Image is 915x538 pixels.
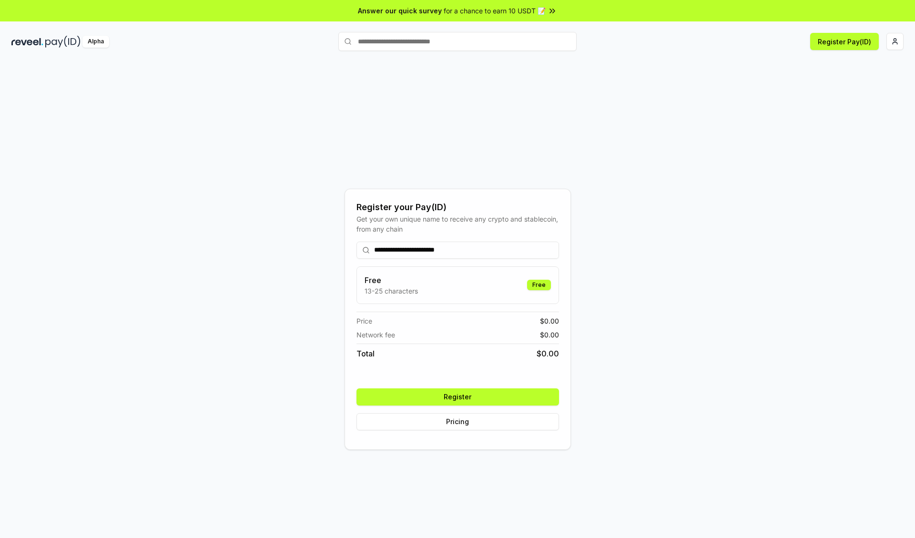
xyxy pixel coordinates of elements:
[11,36,43,48] img: reveel_dark
[537,348,559,359] span: $ 0.00
[82,36,109,48] div: Alpha
[356,214,559,234] div: Get your own unique name to receive any crypto and stablecoin, from any chain
[358,6,442,16] span: Answer our quick survey
[356,348,375,359] span: Total
[356,330,395,340] span: Network fee
[540,330,559,340] span: $ 0.00
[45,36,81,48] img: pay_id
[356,413,559,430] button: Pricing
[365,274,418,286] h3: Free
[356,316,372,326] span: Price
[527,280,551,290] div: Free
[810,33,879,50] button: Register Pay(ID)
[365,286,418,296] p: 13-25 characters
[444,6,546,16] span: for a chance to earn 10 USDT 📝
[540,316,559,326] span: $ 0.00
[356,388,559,406] button: Register
[356,201,559,214] div: Register your Pay(ID)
